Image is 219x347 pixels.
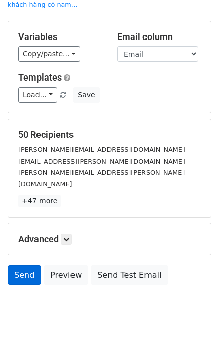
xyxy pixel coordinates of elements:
[18,234,201,245] h5: Advanced
[18,146,185,153] small: [PERSON_NAME][EMAIL_ADDRESS][DOMAIN_NAME]
[18,195,61,207] a: +47 more
[91,265,168,285] a: Send Test Email
[18,46,80,62] a: Copy/paste...
[8,265,41,285] a: Send
[18,31,102,43] h5: Variables
[18,169,185,188] small: [PERSON_NAME][EMAIL_ADDRESS][PERSON_NAME][DOMAIN_NAME]
[18,129,201,140] h5: 50 Recipients
[44,265,88,285] a: Preview
[18,87,57,103] a: Load...
[18,158,185,165] small: [EMAIL_ADDRESS][PERSON_NAME][DOMAIN_NAME]
[73,87,99,103] button: Save
[18,72,62,83] a: Templates
[117,31,201,43] h5: Email column
[168,298,219,347] iframe: Chat Widget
